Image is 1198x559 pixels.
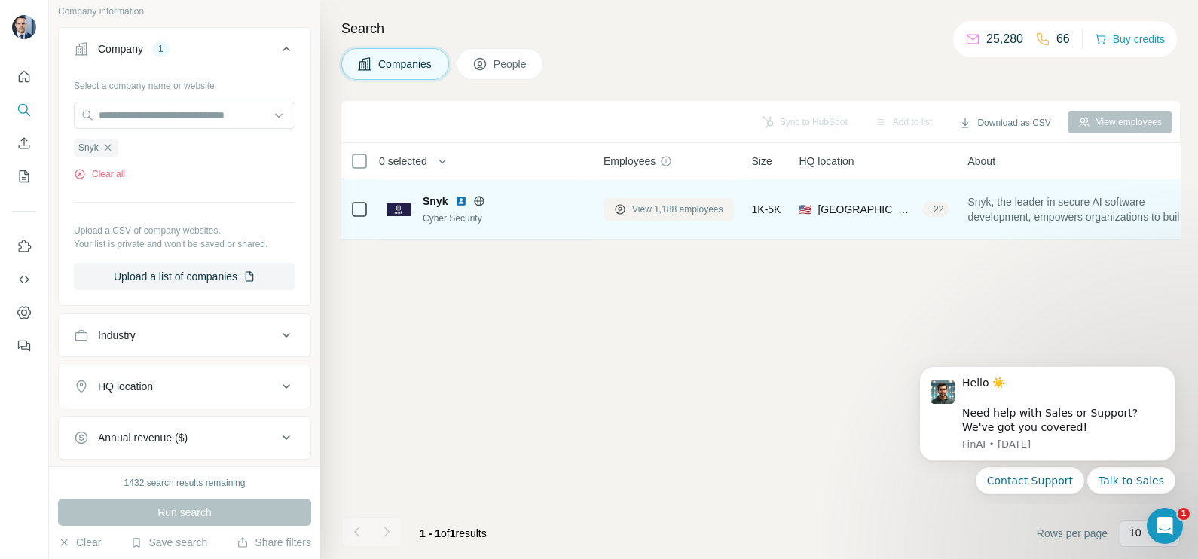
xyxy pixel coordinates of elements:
span: 1K-5K [752,202,781,217]
span: Companies [378,57,433,72]
span: 1 - 1 [420,527,441,539]
button: Enrich CSV [12,130,36,157]
div: + 22 [922,203,949,216]
button: Save search [130,535,207,550]
span: View 1,188 employees [632,203,723,216]
button: Use Surfe API [12,266,36,293]
button: Company1 [59,31,310,73]
span: results [420,527,487,539]
span: 0 selected [379,154,427,169]
button: Industry [59,317,310,353]
div: 1432 search results remaining [124,476,246,490]
span: [GEOGRAPHIC_DATA], [US_STATE] [818,202,916,217]
h4: Search [341,18,1180,39]
button: Use Surfe on LinkedIn [12,233,36,260]
button: Clear all [74,167,125,181]
button: Feedback [12,332,36,359]
span: Size [752,154,772,169]
iframe: Intercom live chat [1147,508,1183,544]
button: View 1,188 employees [604,198,734,221]
span: Snyk, the leader in secure AI software development, empowers organizations to build fast and stay... [967,194,1190,225]
span: Employees [604,154,656,169]
div: Company [98,41,143,57]
div: Industry [98,328,136,343]
span: Snyk [423,194,448,209]
span: HQ location [799,154,854,169]
span: People [494,57,528,72]
button: Annual revenue ($) [59,420,310,456]
span: of [441,527,450,539]
p: Your list is private and won't be saved or shared. [74,237,295,251]
p: 66 [1056,30,1070,48]
button: Search [12,96,36,124]
img: Avatar [12,15,36,39]
span: Rows per page [1037,526,1108,541]
span: 1 [450,527,456,539]
button: Dashboard [12,299,36,326]
span: About [967,154,995,169]
button: Clear [58,535,101,550]
p: 25,280 [986,30,1023,48]
button: Upload a list of companies [74,263,295,290]
div: 1 [152,42,170,56]
button: Quick start [12,63,36,90]
img: Logo of Snyk [387,203,411,216]
button: Download as CSV [949,111,1061,134]
div: Select a company name or website [74,73,295,93]
div: Annual revenue ($) [98,430,188,445]
button: HQ location [59,368,310,405]
iframe: Intercom notifications message [897,353,1198,503]
p: Upload a CSV of company websites. [74,224,295,237]
button: Share filters [237,535,311,550]
span: 1 [1178,508,1190,520]
div: HQ location [98,379,153,394]
img: LinkedIn logo [455,195,467,207]
p: 10 [1129,525,1141,540]
p: Company information [58,5,311,18]
span: 🇺🇸 [799,202,811,217]
div: Cyber Security [423,212,585,225]
button: My lists [12,163,36,190]
span: Snyk [78,141,99,154]
button: Buy credits [1095,29,1165,50]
